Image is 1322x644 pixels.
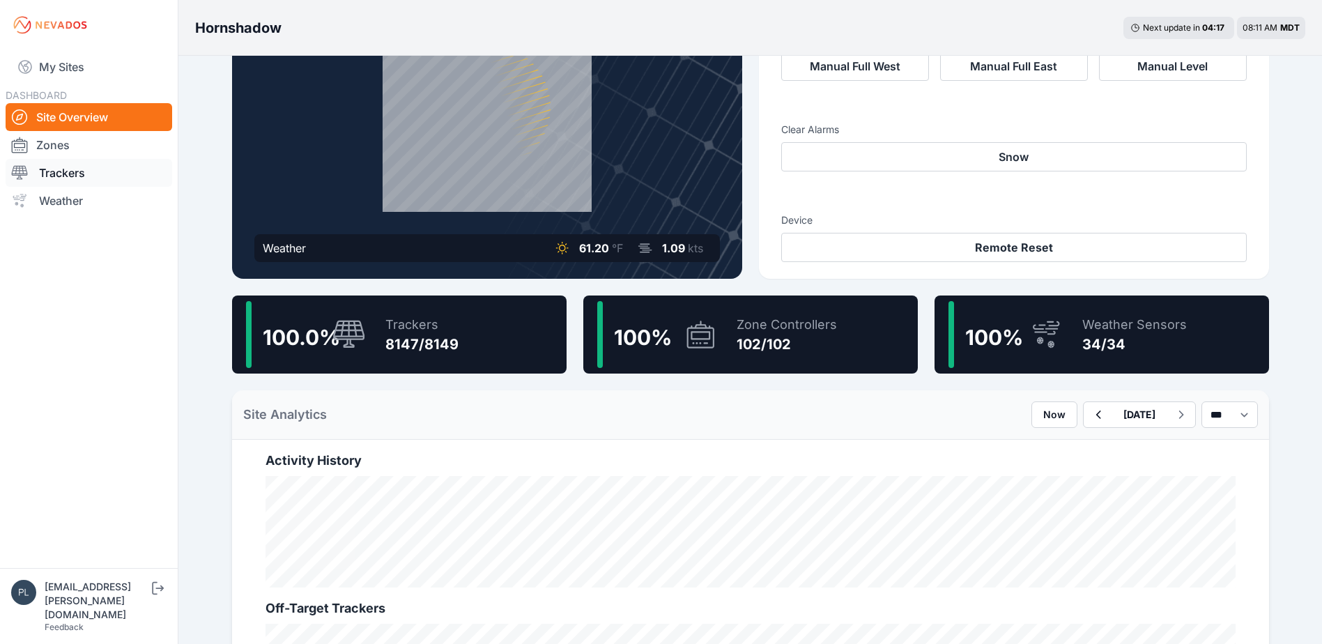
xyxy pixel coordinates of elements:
[935,296,1269,374] a: 100%Weather Sensors34/34
[45,622,84,632] a: Feedback
[1243,22,1277,33] span: 08:11 AM
[688,241,703,255] span: kts
[583,296,918,374] a: 100%Zone Controllers102/102
[6,89,67,101] span: DASHBOARD
[195,10,282,46] nav: Breadcrumb
[243,405,327,424] h2: Site Analytics
[6,50,172,84] a: My Sites
[781,52,929,81] button: Manual Full West
[1031,401,1077,428] button: Now
[6,131,172,159] a: Zones
[195,18,282,38] h3: Hornshadow
[1112,402,1167,427] button: [DATE]
[1082,335,1187,354] div: 34/34
[781,233,1247,262] button: Remote Reset
[662,241,685,255] span: 1.09
[1143,22,1200,33] span: Next update in
[263,325,340,350] span: 100.0 %
[1082,315,1187,335] div: Weather Sensors
[45,580,149,622] div: [EMAIL_ADDRESS][PERSON_NAME][DOMAIN_NAME]
[1099,52,1247,81] button: Manual Level
[11,580,36,605] img: plsmith@sundt.com
[781,213,1247,227] h3: Device
[385,315,459,335] div: Trackers
[266,599,1236,618] h2: Off-Target Trackers
[614,325,672,350] span: 100 %
[781,142,1247,171] button: Snow
[232,296,567,374] a: 100.0%Trackers8147/8149
[1202,22,1227,33] div: 04 : 17
[737,315,837,335] div: Zone Controllers
[737,335,837,354] div: 102/102
[1280,22,1300,33] span: MDT
[266,451,1236,470] h2: Activity History
[6,159,172,187] a: Trackers
[263,240,306,256] div: Weather
[385,335,459,354] div: 8147/8149
[965,325,1023,350] span: 100 %
[612,241,623,255] span: °F
[11,14,89,36] img: Nevados
[940,52,1088,81] button: Manual Full East
[781,123,1247,137] h3: Clear Alarms
[6,103,172,131] a: Site Overview
[6,187,172,215] a: Weather
[579,241,609,255] span: 61.20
